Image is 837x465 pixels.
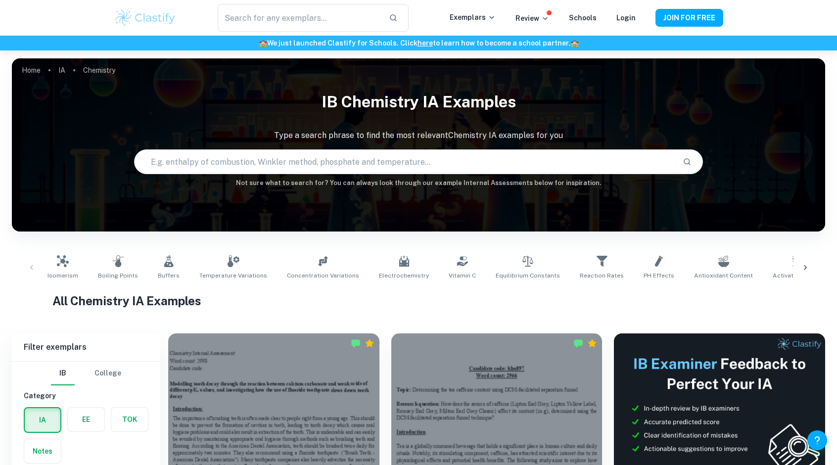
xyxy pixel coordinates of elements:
[418,39,433,47] a: here
[24,390,148,401] h6: Category
[2,38,835,48] h6: We just launched Clastify for Schools. Click to learn how to become a school partner.
[365,338,374,348] div: Premium
[449,271,476,280] span: Vitamin C
[694,271,753,280] span: Antioxidant Content
[259,39,267,47] span: 🏫
[135,148,675,176] input: E.g. enthalpy of combustion, Winkler method, phosphate and temperature...
[58,63,65,77] a: IA
[573,338,583,348] img: Marked
[587,338,597,348] div: Premium
[68,408,104,431] button: EE
[51,362,121,385] div: Filter type choice
[218,4,381,32] input: Search for any exemplars...
[22,63,41,77] a: Home
[12,333,160,361] h6: Filter exemplars
[24,439,61,463] button: Notes
[379,271,429,280] span: Electrochemistry
[679,153,696,170] button: Search
[158,271,180,280] span: Buffers
[25,408,60,432] button: IA
[580,271,624,280] span: Reaction Rates
[111,408,148,431] button: TOK
[114,8,177,28] img: Clastify logo
[351,338,361,348] img: Marked
[644,271,674,280] span: pH Effects
[807,430,827,450] button: Help and Feedback
[12,178,825,188] h6: Not sure what to search for? You can always look through our example Internal Assessments below f...
[773,271,824,280] span: Activation Energy
[12,86,825,118] h1: IB Chemistry IA examples
[655,9,723,27] button: JOIN FOR FREE
[496,271,560,280] span: Equilibrium Constants
[569,14,597,22] a: Schools
[52,292,785,310] h1: All Chemistry IA Examples
[94,362,121,385] button: College
[287,271,359,280] span: Concentration Variations
[12,130,825,141] p: Type a search phrase to find the most relevant Chemistry IA examples for you
[515,13,549,24] p: Review
[616,14,636,22] a: Login
[83,65,115,76] p: Chemistry
[98,271,138,280] span: Boiling Points
[47,271,78,280] span: Isomerism
[570,39,579,47] span: 🏫
[450,12,496,23] p: Exemplars
[51,362,75,385] button: IB
[199,271,267,280] span: Temperature Variations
